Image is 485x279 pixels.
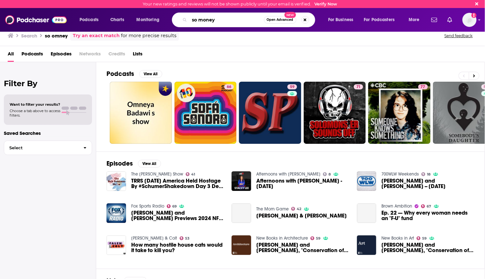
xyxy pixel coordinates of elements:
a: TRRS 10-03-25 America Held Hostage By #SchumerShakedown Day 3 Dem The Great Meme War Continues & ... [131,178,224,189]
span: [PERSON_NAME] and [PERSON_NAME] Previews 2024 NFL Draft, New NCAA Transfer Rule, [PERSON_NAME] an... [131,210,224,221]
a: 53 [180,236,190,240]
a: Ep. 22 — Why every woman needs an "F-U" fund [357,203,377,223]
span: [PERSON_NAME] and [PERSON_NAME] -- [DATE] [381,178,474,189]
a: 77 [418,84,428,89]
button: open menu [75,15,107,25]
span: Podcasts [80,15,98,24]
span: Charts [110,15,124,24]
div: Your new ratings and reviews will not be shown publicly until your email is verified. [143,2,337,6]
img: Afternoons with Stacey Lee - 25 July 2024 [232,171,251,191]
span: 59 [290,84,294,90]
span: Afternoons with [PERSON_NAME] - [DATE] [256,178,349,189]
button: open menu [360,15,404,25]
a: 700WLW Weekends [381,171,419,177]
a: How many hostile house cats would it take to kill you? [131,242,224,253]
a: Lists [133,49,142,62]
a: Try an exact match [73,32,120,39]
button: View All [138,160,161,168]
img: Jake Kaner and Clive Edwards, "Conservation of Twentieth-Century Furniture" (Routledge, 2024) [357,235,377,255]
span: Podcasts [21,49,43,62]
span: [PERSON_NAME] & [PERSON_NAME] [256,213,347,218]
a: Brown Ambition [381,203,412,209]
h3: Search [21,33,37,39]
span: Credits [108,49,125,62]
a: 59 [311,236,321,240]
a: Dave Raymond & C.J. Nitkowski [256,213,347,218]
span: 53 [185,237,190,240]
a: 66 [224,84,234,89]
span: Open Advanced [267,18,294,21]
button: View All [139,70,162,78]
a: Andy Furman and Bucky Brooks Previews 2024 NFL Draft, New NCAA Transfer Rule, Caitlin Clark and M... [131,210,224,221]
button: Show profile menu [463,13,477,27]
div: Search podcasts, credits, & more... [178,12,321,27]
span: for more precise results [121,32,176,39]
img: TRRS 10-03-25 America Held Hostage By #SchumerShakedown Day 3 Dem The Great Meme War Continues & ... [106,171,126,191]
a: Verify Now [315,2,337,6]
a: 8 [323,172,331,176]
p: Saved Searches [4,130,92,136]
span: Choose a tab above to access filters. [10,109,60,118]
span: All [8,49,14,62]
a: Show notifications dropdown [445,14,455,25]
span: For Podcasters [364,15,395,24]
a: How many hostile house cats would it take to kill you? [106,235,126,255]
a: 18 [421,172,431,176]
a: The Rick Robinson Show [131,171,183,177]
img: Podchaser - Follow, Share and Rate Podcasts [5,14,67,26]
span: 59 [422,237,427,240]
img: Jake Kaner and Clive Edwards, "Conservation of Twentieth-Century Furniture" (Routledge, 2024) [232,235,251,255]
span: Networks [79,49,101,62]
a: Jake Kaner and Clive Edwards, "Conservation of Twentieth-Century Furniture" (Routledge, 2024) [381,242,474,253]
a: 42 [291,207,302,211]
a: Jake Kaner and Clive Edwards, "Conservation of Twentieth-Century Furniture" (Routledge, 2024) [256,242,349,253]
span: 67 [427,205,431,208]
a: 69 [167,204,177,208]
button: Send feedback [443,33,475,38]
a: Ep. 22 — Why every woman needs an "F-U" fund [381,210,474,221]
img: User Profile [463,13,477,27]
a: 71 [304,82,366,144]
a: 59 [287,84,297,89]
button: Open AdvancedNew [264,16,296,24]
a: 59 [417,236,427,240]
span: 59 [316,237,321,240]
span: 77 [421,84,425,90]
h2: Episodes [106,160,133,168]
a: 71 [354,84,363,89]
a: Episodes [51,49,72,62]
a: Afternoons with Stacey Lee - 25 July 2024 [256,178,349,189]
span: TRRS [DATE] America Held Hostage By #SchumerShakedown Day 3 Dem The Great Meme War Continues & We... [131,178,224,189]
button: open menu [404,15,428,25]
a: Fox Sports Radio [131,203,164,209]
a: Charts [106,15,128,25]
span: [PERSON_NAME] and [PERSON_NAME], "Conservation of Twentieth-Century Furniture" (Routledge, 2024) [381,242,474,253]
a: Dave Raymond & C.J. Nitkowski [232,203,251,223]
a: EpisodesView All [106,160,161,168]
a: 59 [239,82,301,144]
h2: Podcasts [106,70,134,78]
span: 66 [227,84,231,90]
span: 69 [172,205,177,208]
button: open menu [132,15,168,25]
a: Sterling and Donna D -- 11/17/24 [381,178,474,189]
span: 8 [329,173,331,176]
span: [PERSON_NAME] and [PERSON_NAME], "Conservation of Twentieth-Century Furniture" (Routledge, 2024) [256,242,349,253]
a: Falen & Colt [131,235,177,241]
span: 71 [356,84,361,90]
span: For Business [328,15,353,24]
a: Sterling and Donna D -- 11/17/24 [357,171,377,191]
input: Search podcasts, credits, & more... [190,15,264,25]
button: open menu [324,15,362,25]
img: Andy Furman and Bucky Brooks Previews 2024 NFL Draft, New NCAA Transfer Rule, Caitlin Clark and M... [106,203,126,223]
span: 18 [427,173,431,176]
a: Afternoons with Stacey Lee [256,171,320,177]
a: New Books in Art [381,235,414,241]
